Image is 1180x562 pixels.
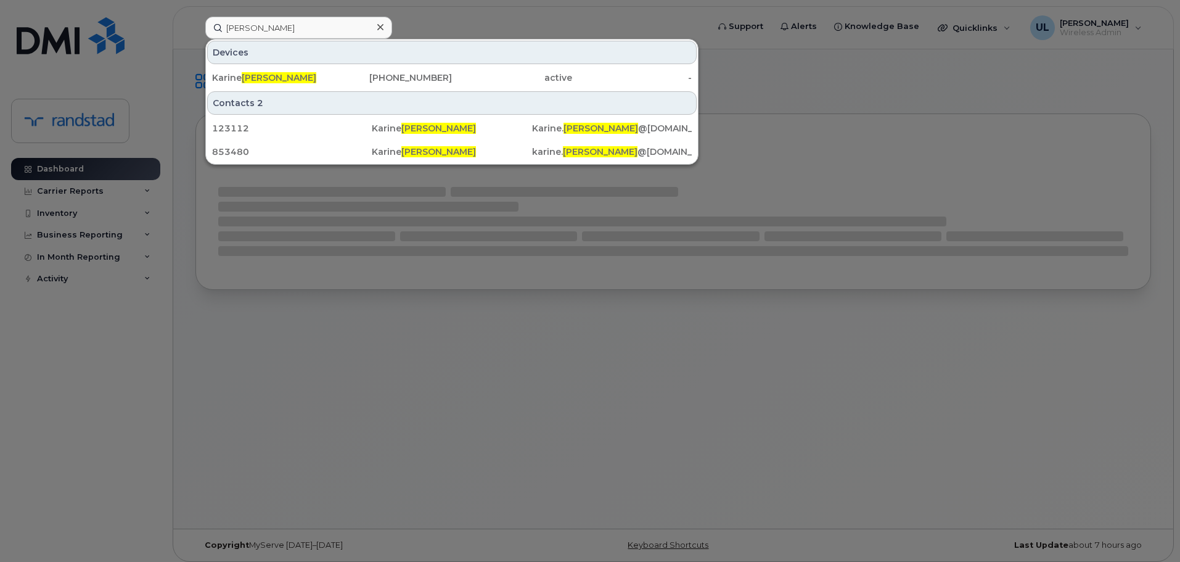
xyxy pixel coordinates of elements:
span: [PERSON_NAME] [401,146,476,157]
div: Karine. @[DOMAIN_NAME] [532,122,692,134]
span: 2 [257,97,263,109]
div: 853480 [212,146,372,158]
div: Contacts [207,91,697,115]
span: [PERSON_NAME] [401,123,476,134]
div: Karine [212,72,332,84]
div: - [572,72,692,84]
span: [PERSON_NAME] [242,72,316,83]
div: 123112 [212,122,372,134]
span: [PERSON_NAME] [563,146,637,157]
a: 123112Karine[PERSON_NAME]Karine.[PERSON_NAME]@[DOMAIN_NAME] [207,117,697,139]
div: active [452,72,572,84]
div: [PHONE_NUMBER] [332,72,453,84]
span: [PERSON_NAME] [563,123,638,134]
a: Karine[PERSON_NAME][PHONE_NUMBER]active- [207,67,697,89]
a: 853480Karine[PERSON_NAME]karine.[PERSON_NAME]@[DOMAIN_NAME] [207,141,697,163]
div: Devices [207,41,697,64]
div: karine. @[DOMAIN_NAME] [532,146,692,158]
div: Karine [372,122,531,134]
div: Karine [372,146,531,158]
